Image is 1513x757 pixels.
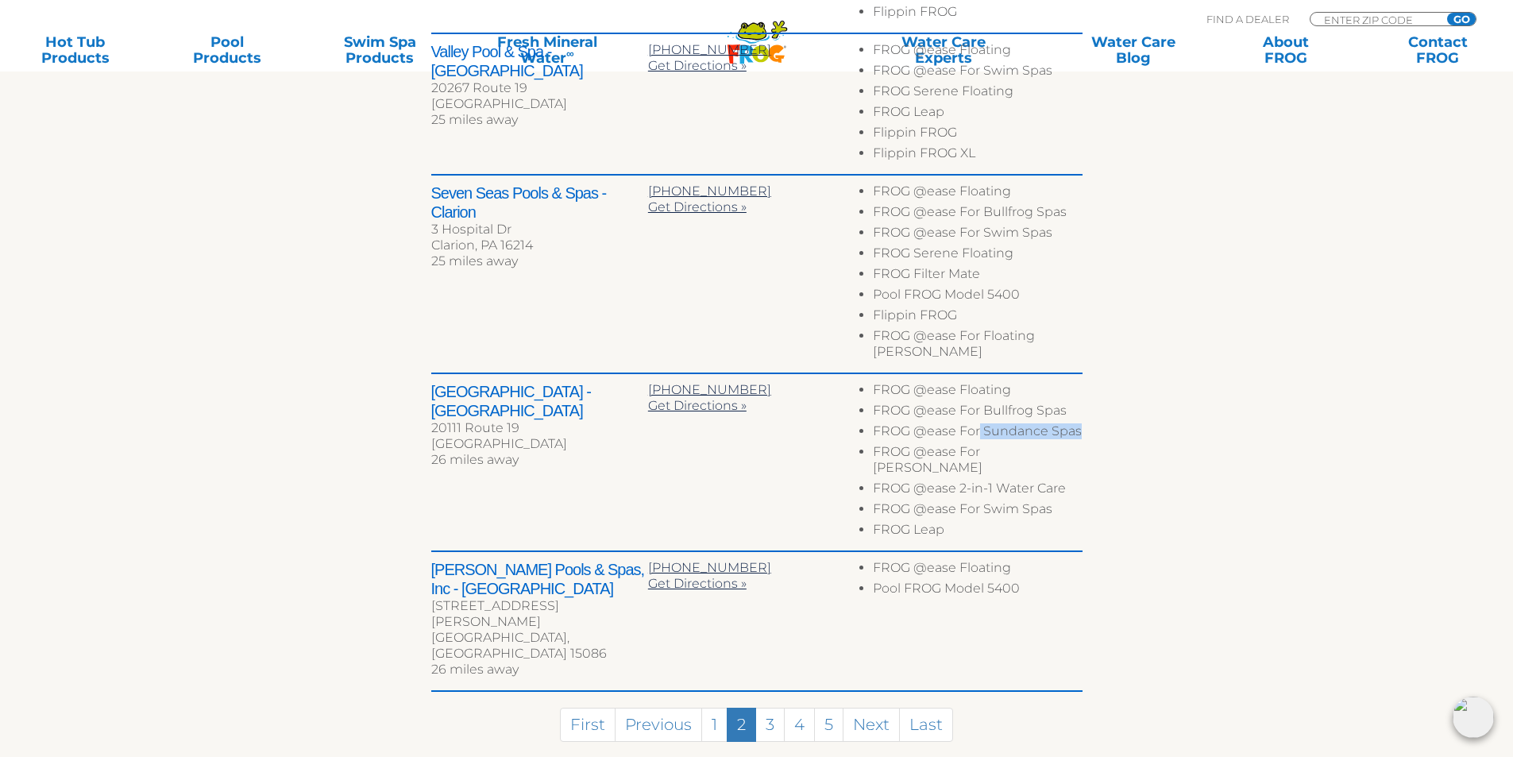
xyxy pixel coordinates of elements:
[648,560,771,575] a: [PHONE_NUMBER]
[431,253,518,268] span: 25 miles away
[873,225,1082,245] li: FROG @ease For Swim Spas
[873,287,1082,307] li: Pool FROG Model 5400
[873,328,1082,365] li: FROG @ease For Floating [PERSON_NAME]
[431,560,648,598] h2: [PERSON_NAME] Pools & Spas, Inc - [GEOGRAPHIC_DATA]
[873,63,1082,83] li: FROG @ease For Swim Spas
[873,581,1082,601] li: Pool FROG Model 5400
[873,423,1082,444] li: FROG @ease For Sundance Spas
[648,199,747,214] a: Get Directions »
[873,403,1082,423] li: FROG @ease For Bullfrog Spas
[431,382,648,420] h2: [GEOGRAPHIC_DATA] - [GEOGRAPHIC_DATA]
[873,481,1082,501] li: FROG @ease 2-in-1 Water Care
[873,83,1082,104] li: FROG Serene Floating
[1379,34,1497,66] a: ContactFROG
[899,708,953,742] a: Last
[873,145,1082,166] li: Flippin FROG XL
[873,4,1082,25] li: Flippin FROG
[814,708,843,742] a: 5
[843,708,900,742] a: Next
[648,576,747,591] a: Get Directions »
[168,34,287,66] a: PoolProducts
[431,42,648,80] h2: Valley Pool & Spa - [GEOGRAPHIC_DATA]
[431,662,519,677] span: 26 miles away
[873,444,1082,481] li: FROG @ease For [PERSON_NAME]
[873,183,1082,204] li: FROG @ease Floating
[1453,697,1494,738] img: openIcon
[431,420,648,436] div: 20111 Route 19
[873,266,1082,287] li: FROG Filter Mate
[873,245,1082,266] li: FROG Serene Floating
[1447,13,1476,25] input: GO
[648,58,747,73] a: Get Directions »
[784,708,815,742] a: 4
[431,238,648,253] div: Clarion, PA 16214
[431,452,519,467] span: 26 miles away
[1074,34,1192,66] a: Water CareBlog
[873,501,1082,522] li: FROG @ease For Swim Spas
[431,80,648,96] div: 20267 Route 19
[16,34,134,66] a: Hot TubProducts
[648,382,771,397] a: [PHONE_NUMBER]
[873,522,1082,543] li: FROG Leap
[1226,34,1345,66] a: AboutFROG
[431,436,648,452] div: [GEOGRAPHIC_DATA]
[873,125,1082,145] li: Flippin FROG
[431,96,648,112] div: [GEOGRAPHIC_DATA]
[321,34,439,66] a: Swim SpaProducts
[648,183,771,199] a: [PHONE_NUMBER]
[873,382,1082,403] li: FROG @ease Floating
[431,222,648,238] div: 3 Hospital Dr
[648,398,747,413] a: Get Directions »
[873,307,1082,328] li: Flippin FROG
[431,598,648,630] div: [STREET_ADDRESS][PERSON_NAME]
[701,708,728,742] a: 1
[727,708,756,742] a: 2
[873,104,1082,125] li: FROG Leap
[755,708,785,742] a: 3
[615,708,702,742] a: Previous
[873,560,1082,581] li: FROG @ease Floating
[431,183,648,222] h2: Seven Seas Pools & Spas - Clarion
[560,708,616,742] a: First
[873,42,1082,63] li: FROG @ease Floating
[431,112,518,127] span: 25 miles away
[873,204,1082,225] li: FROG @ease For Bullfrog Spas
[431,630,648,662] div: [GEOGRAPHIC_DATA], [GEOGRAPHIC_DATA] 15086
[648,42,771,57] a: [PHONE_NUMBER]
[1206,12,1289,26] p: Find A Dealer
[1322,13,1430,26] input: Zip Code Form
